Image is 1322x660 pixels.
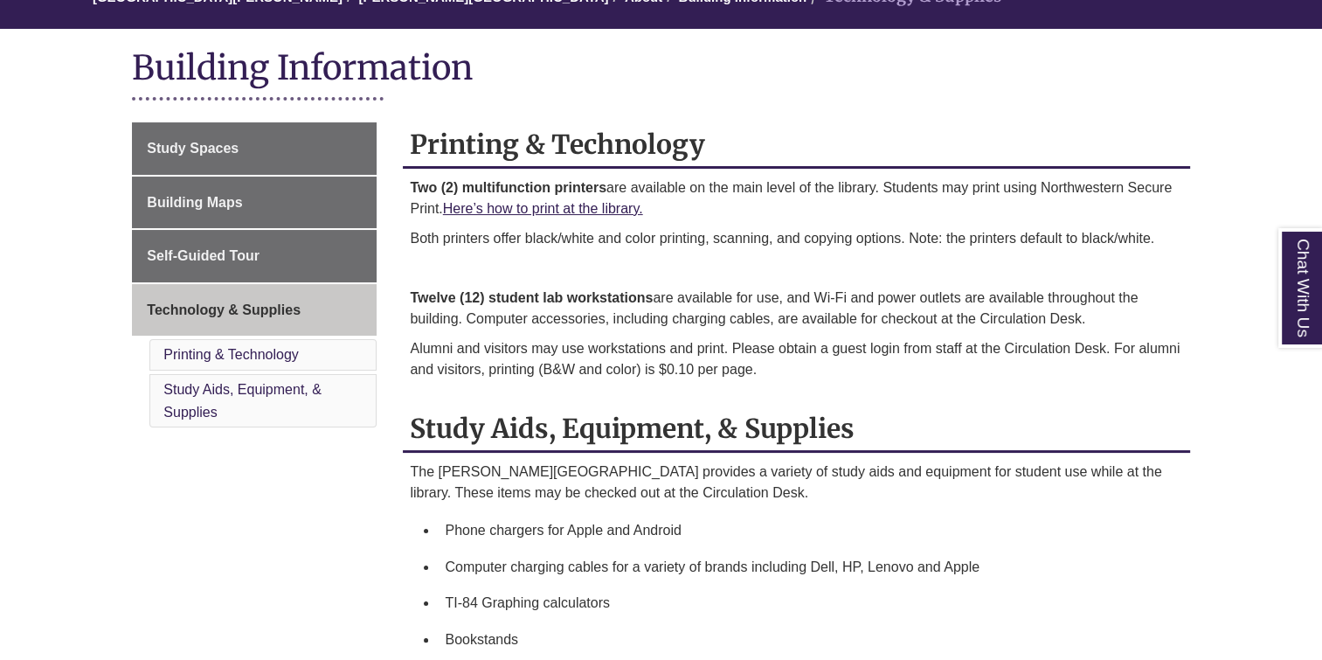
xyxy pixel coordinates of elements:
[147,141,239,156] span: Study Spaces
[403,122,1189,169] h2: Printing & Technology
[410,180,606,195] strong: Two (2) multifunction printers
[132,122,377,431] div: Guide Page Menu
[147,248,260,263] span: Self-Guided Tour
[443,201,643,216] a: Here’s how to print at the library.
[438,549,1182,586] li: Computer charging cables for a variety of brands including Dell, HP, Lenovo and Apple
[438,512,1182,549] li: Phone chargers for Apple and Android
[410,228,1182,249] p: Both printers offer black/white and color printing, scanning, and copying options. Note: the prin...
[410,462,1182,504] p: The [PERSON_NAME][GEOGRAPHIC_DATA] provides a variety of study aids and equipment for student use...
[410,177,1182,219] p: are available on the main level of the library. ​Students may print using Northwestern Secure Print.
[132,284,377,337] a: Technology & Supplies
[132,230,377,282] a: Self-Guided Tour
[132,177,377,229] a: Building Maps
[410,338,1182,380] p: Alumni and visitors may use workstations and print. Please obtain a guest login from staff at the...
[147,195,242,210] span: Building Maps
[410,288,1182,330] p: are available for use, and Wi-Fi and power outlets are available throughout the building. Compute...
[403,406,1189,453] h2: Study Aids, Equipment, & Supplies
[163,347,298,362] a: Printing & Technology
[132,46,1189,93] h1: Building Information
[410,290,653,305] strong: Twelve (12) student lab workstations
[438,622,1182,658] li: Bookstands
[147,302,301,317] span: Technology & Supplies
[132,122,377,175] a: Study Spaces
[163,382,322,420] a: Study Aids, Equipment, & Supplies
[438,585,1182,622] li: TI-84 Graphing calculators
